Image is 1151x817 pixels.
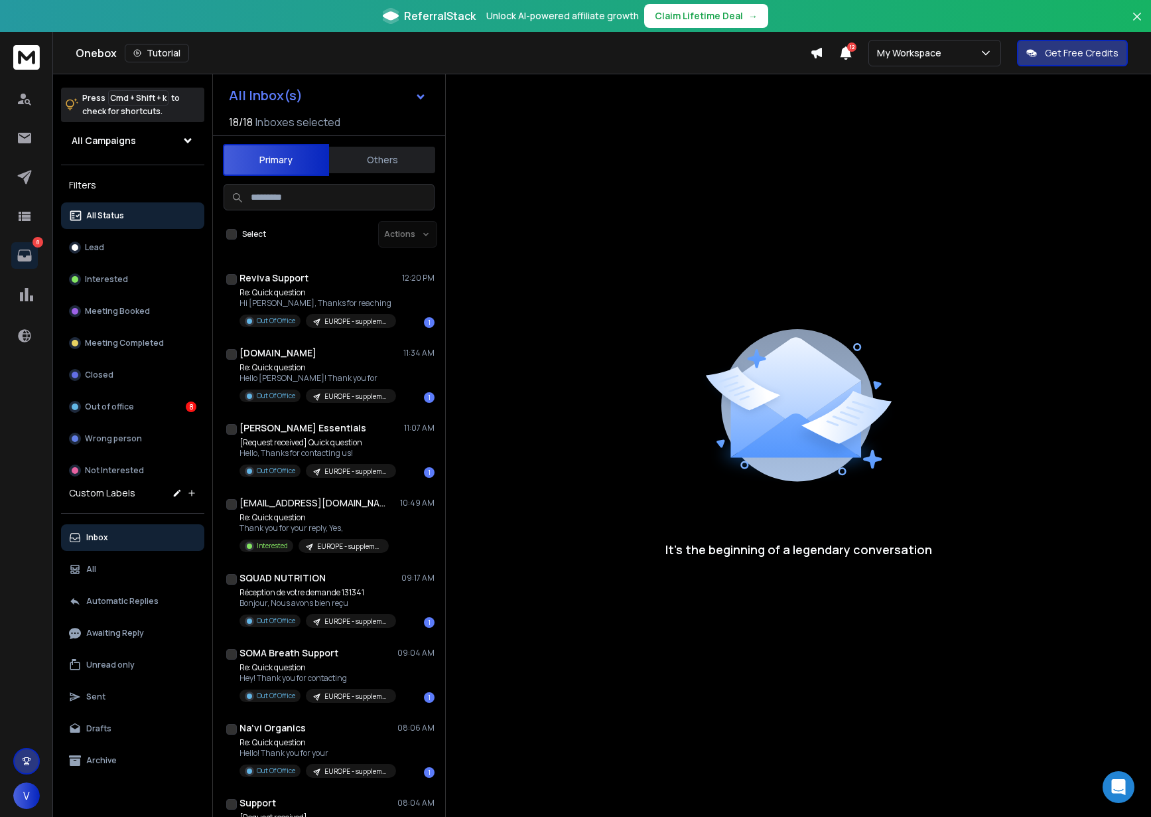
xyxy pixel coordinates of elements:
p: Press to check for shortcuts. [82,92,180,118]
p: EUROPE - supplements ecommerce [324,317,388,327]
h3: Inboxes selected [255,114,340,130]
p: Hello! Thank you for your [239,748,396,759]
p: 8 [33,237,43,248]
h1: Na'vi Organics [239,721,306,735]
p: EUROPE - supplements ecommerce [324,392,388,402]
div: 1 [424,692,435,703]
p: Out Of Office [257,316,295,326]
h1: Support [239,796,276,810]
p: Closed [85,370,113,380]
button: Claim Lifetime Deal→ [644,4,768,28]
p: Hey! Thank you for contacting [239,673,396,684]
p: Bonjour, Nous avons bien reçu [239,598,396,609]
p: Re: Quick question [239,362,396,373]
p: Not Interested [85,465,144,476]
p: Re: Quick question [239,662,396,673]
div: 1 [424,467,435,478]
p: Unread only [86,660,135,670]
button: All Campaigns [61,127,204,154]
h1: SQUAD NUTRITION [239,571,326,585]
p: All [86,564,96,575]
h1: All Campaigns [72,134,136,147]
button: Lead [61,234,204,261]
p: My Workspace [877,46,947,60]
p: Meeting Completed [85,338,164,348]
p: Out of office [85,402,134,412]
p: 09:04 AM [397,648,435,658]
button: Others [329,145,435,175]
div: 1 [424,617,435,628]
p: EUROPE - supplements ecommerce [317,542,381,552]
p: EUROPE - supplements ecommerce [324,617,388,627]
h3: Filters [61,176,204,194]
button: V [13,782,40,809]
button: Tutorial [125,44,189,62]
button: Archive [61,747,204,774]
p: Out Of Office [257,391,295,401]
p: 08:06 AM [397,723,435,733]
button: Sent [61,684,204,710]
button: Unread only [61,652,204,678]
p: EUROPE - supplements ecommerce [324,467,388,477]
div: 8 [186,402,196,412]
p: Archive [86,755,117,766]
p: 12:20 PM [402,273,435,283]
p: It’s the beginning of a legendary conversation [665,540,932,559]
div: 1 [424,767,435,778]
h1: [EMAIL_ADDRESS][DOMAIN_NAME] [239,496,385,510]
p: Lead [85,242,104,253]
p: EUROPE - supplements ecommerce [324,692,388,702]
p: Drafts [86,723,111,734]
p: Awaiting Reply [86,628,144,638]
div: 1 [424,392,435,403]
p: EUROPE - supplements ecommerce [324,767,388,777]
p: 10:49 AM [400,498,435,508]
p: Hi [PERSON_NAME], Thanks for reaching [239,298,396,309]
p: Interested [85,274,128,285]
button: Drafts [61,715,204,742]
button: Awaiting Reply [61,620,204,646]
p: Hello, Thanks for contacting us! [239,448,396,459]
div: Open Intercom Messenger [1103,771,1134,803]
p: Automatic Replies [86,596,159,607]
button: Not Interested [61,457,204,484]
p: 11:07 AM [404,423,435,433]
span: 12 [847,42,856,52]
span: Cmd + Shift + k [108,90,169,106]
p: Unlock AI-powered affiliate growth [486,9,639,23]
p: Out Of Office [257,466,295,476]
h3: Custom Labels [69,486,135,500]
p: Out Of Office [257,766,295,776]
p: All Status [86,210,124,221]
button: All Status [61,202,204,229]
p: Re: Quick question [239,737,396,748]
p: Out Of Office [257,616,295,626]
button: Automatic Replies [61,588,204,615]
p: [Request received] Quick question [239,437,396,448]
div: 1 [424,317,435,328]
p: Inbox [86,532,108,543]
p: 09:17 AM [401,573,435,583]
label: Select [242,229,266,240]
button: Close banner [1128,8,1146,40]
span: 18 / 18 [229,114,253,130]
h1: Reviva Support [239,271,308,285]
p: Interested [257,541,288,551]
div: Onebox [76,44,810,62]
p: Re: Quick question [239,512,389,523]
button: Wrong person [61,425,204,452]
button: Out of office8 [61,394,204,420]
p: Hello [PERSON_NAME]! Thank you for [239,373,396,384]
h1: [DOMAIN_NAME] [239,346,316,360]
button: Inbox [61,524,204,551]
p: Out Of Office [257,691,295,701]
button: All Inbox(s) [218,82,437,109]
p: Thank you for your reply, Yes, [239,523,389,534]
button: Meeting Booked [61,298,204,325]
h1: [PERSON_NAME] Essentials [239,421,366,435]
button: Meeting Completed [61,330,204,356]
button: All [61,556,204,583]
p: Re: Quick question [239,287,396,298]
